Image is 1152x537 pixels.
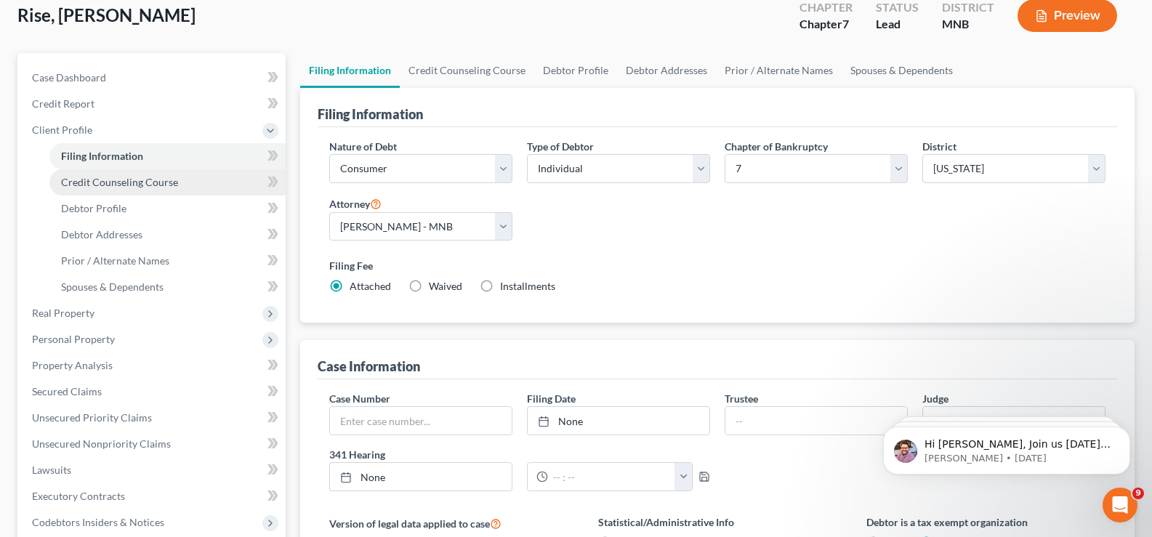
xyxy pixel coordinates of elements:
a: Case Dashboard [20,65,286,91]
a: Credit Counseling Course [400,53,534,88]
a: Debtor Profile [49,195,286,222]
a: None [528,407,709,435]
label: Statistical/Administrative Info [598,514,837,530]
label: Version of legal data applied to case [329,514,568,532]
span: Personal Property [32,333,115,345]
a: None [330,463,512,490]
div: Chapter [799,16,853,33]
span: Case Dashboard [32,71,106,84]
span: Unsecured Nonpriority Claims [32,437,171,450]
label: District [922,139,956,154]
input: -- [725,407,907,435]
span: Codebtors Insiders & Notices [32,516,164,528]
span: Prior / Alternate Names [61,254,169,267]
span: Waived [429,280,462,292]
div: Filing Information [318,105,423,123]
span: Unsecured Priority Claims [32,411,152,424]
span: Lawsuits [32,464,71,476]
a: Spouses & Dependents [842,53,962,88]
span: Client Profile [32,124,92,136]
iframe: Intercom live chat [1103,488,1137,522]
span: Property Analysis [32,359,113,371]
label: Filing Fee [329,258,1105,273]
a: Unsecured Priority Claims [20,405,286,431]
label: Debtor is a tax exempt organization [866,514,1105,530]
span: Debtor Addresses [61,228,142,241]
span: Hi [PERSON_NAME], Join us [DATE] 2pm EST for our Filing Bootcamp webinar! We will be going over s... [63,42,249,126]
a: Unsecured Nonpriority Claims [20,431,286,457]
span: 9 [1132,488,1144,499]
p: Message from Spencer, sent 163w ago [63,56,251,69]
a: Property Analysis [20,352,286,379]
a: Spouses & Dependents [49,274,286,300]
span: Spouses & Dependents [61,280,164,293]
span: Attached [350,280,391,292]
a: Prior / Alternate Names [49,248,286,274]
a: Credit Counseling Course [49,169,286,195]
span: Debtor Profile [61,202,126,214]
label: 341 Hearing [322,447,717,462]
a: Credit Report [20,91,286,117]
a: Filing Information [49,143,286,169]
span: Installments [500,280,555,292]
span: Filing Information [61,150,143,162]
label: Nature of Debt [329,139,397,154]
a: Executory Contracts [20,483,286,509]
span: 7 [842,17,849,31]
span: Credit Report [32,97,94,110]
div: MNB [942,16,994,33]
label: Attorney [329,195,382,212]
span: Secured Claims [32,385,102,397]
div: Lead [876,16,919,33]
a: Filing Information [300,53,400,88]
span: Executory Contracts [32,490,125,502]
a: Prior / Alternate Names [716,53,842,88]
label: Chapter of Bankruptcy [725,139,828,154]
input: Enter case number... [330,407,512,435]
input: -- : -- [548,463,675,490]
a: Lawsuits [20,457,286,483]
label: Judge [922,391,948,406]
label: Case Number [329,391,390,406]
label: Type of Debtor [527,139,594,154]
a: Debtor Profile [534,53,617,88]
a: Secured Claims [20,379,286,405]
a: Debtor Addresses [49,222,286,248]
span: Credit Counseling Course [61,176,178,188]
label: Trustee [725,391,758,406]
span: Rise, [PERSON_NAME] [17,4,196,25]
div: Case Information [318,358,420,375]
label: Filing Date [527,391,576,406]
a: Debtor Addresses [617,53,716,88]
iframe: Intercom notifications message [861,396,1152,498]
span: Real Property [32,307,94,319]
